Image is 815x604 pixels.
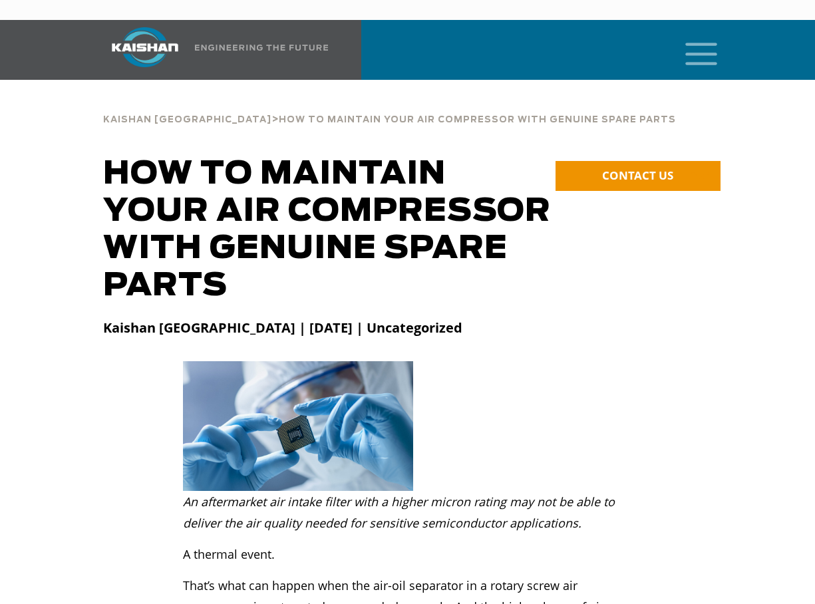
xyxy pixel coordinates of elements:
[103,100,676,130] div: >
[103,113,271,125] a: Kaishan [GEOGRAPHIC_DATA]
[183,494,615,531] em: An aftermarket air intake filter with a higher micron rating may not be able to deliver the air q...
[95,20,331,80] a: Kaishan USA
[183,543,633,565] p: A thermal event.
[103,116,271,124] span: Kaishan [GEOGRAPHIC_DATA]
[602,168,673,183] span: CONTACT US
[556,161,721,191] a: CONTACT US
[103,319,462,337] strong: Kaishan [GEOGRAPHIC_DATA] | [DATE] | Uncategorized
[103,156,556,305] h1: How to Maintain Your Air Compressor with Genuine Spare Parts
[279,113,676,125] a: How to Maintain Your Air Compressor with Genuine Spare Parts
[95,27,195,67] img: kaishan logo
[183,361,413,491] img: How to Maintain Your Air Compressor with Genuine Spare Parts
[680,39,703,61] a: mobile menu
[195,45,328,51] img: Engineering the future
[279,116,676,124] span: How to Maintain Your Air Compressor with Genuine Spare Parts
